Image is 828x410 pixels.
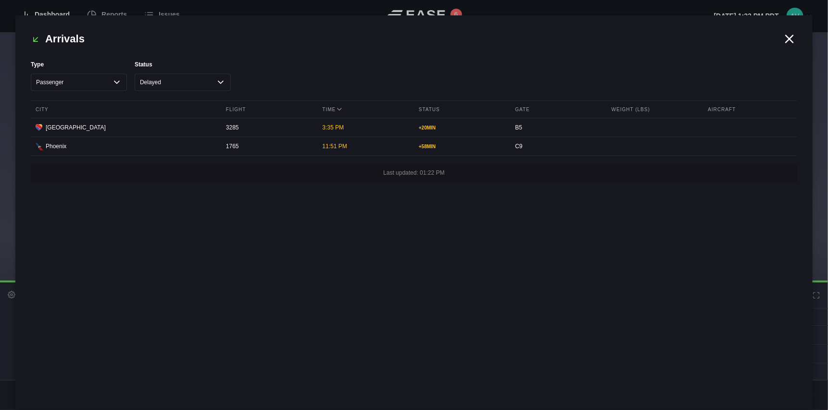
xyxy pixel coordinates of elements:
[703,101,798,118] div: Aircraft
[323,124,344,131] span: 3:35 PM
[221,137,315,155] div: 1765
[46,123,106,132] span: [GEOGRAPHIC_DATA]
[31,31,782,47] h2: Arrivals
[511,101,605,118] div: Gate
[31,60,127,69] label: Type
[515,124,523,131] span: B5
[607,101,701,118] div: Weight (lbs)
[31,101,219,118] div: City
[135,60,231,69] label: Status
[221,101,315,118] div: Flight
[419,143,503,150] div: + 58 MIN
[323,143,347,150] span: 11:51 PM
[46,142,66,151] span: Phoenix
[419,124,503,131] div: + 20 MIN
[31,164,797,182] div: Last updated: 01:22 PM
[318,101,412,118] div: Time
[515,143,523,150] span: C9
[221,118,315,137] div: 3285
[414,101,508,118] div: Status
